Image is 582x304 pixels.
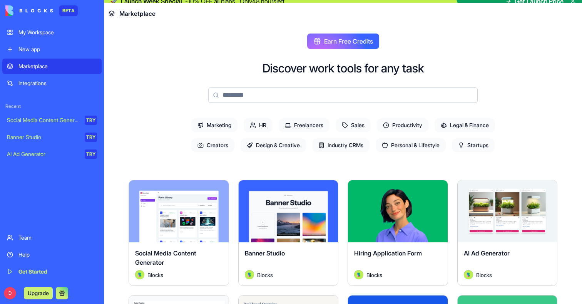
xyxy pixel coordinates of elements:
[279,118,329,132] span: Freelancers
[4,287,16,299] span: D
[376,138,446,152] span: Personal & Lifestyle
[257,271,273,279] span: Blocks
[85,116,97,125] div: TRY
[354,270,363,279] img: Avatar
[7,150,79,158] div: AI Ad Generator
[135,249,196,266] span: Social Media Content Generator
[2,42,102,57] a: New app
[59,5,78,16] div: BETA
[24,287,53,299] button: Upgrade
[2,103,102,109] span: Recent
[457,180,558,286] a: AI Ad GeneratorAvatarBlocks
[24,289,53,297] a: Upgrade
[85,133,97,142] div: TRY
[2,264,102,279] a: Get Started
[307,34,379,49] button: Earn Free Credits
[464,270,473,279] img: Avatar
[435,118,495,132] span: Legal & Finance
[2,146,102,162] a: AI Ad GeneratorTRY
[2,247,102,262] a: Help
[476,271,492,279] span: Blocks
[348,180,448,286] a: Hiring Application FormAvatarBlocks
[18,62,97,70] div: Marketplace
[135,270,144,279] img: Avatar
[18,251,97,259] div: Help
[244,118,273,132] span: HR
[18,79,97,87] div: Integrations
[18,268,97,275] div: Get Started
[366,271,382,279] span: Blocks
[191,118,237,132] span: Marketing
[2,76,102,91] a: Integrations
[85,149,97,159] div: TRY
[452,138,495,152] span: Startups
[312,138,370,152] span: Industry CRMs
[7,116,79,124] div: Social Media Content Generator
[2,129,102,145] a: Banner StudioTRY
[191,138,234,152] span: Creators
[2,59,102,74] a: Marketplace
[377,118,428,132] span: Productivity
[129,180,229,286] a: Social Media Content GeneratorAvatarBlocks
[7,133,79,141] div: Banner Studio
[2,230,102,245] a: Team
[2,25,102,40] a: My Workspace
[5,5,53,16] img: logo
[18,234,97,242] div: Team
[238,180,339,286] a: Banner StudioAvatarBlocks
[354,249,422,257] span: Hiring Application Form
[263,61,424,75] h2: Discover work tools for any task
[336,118,371,132] span: Sales
[245,270,254,279] img: Avatar
[245,249,285,257] span: Banner Studio
[18,45,97,53] div: New app
[2,113,102,128] a: Social Media Content GeneratorTRY
[5,5,78,16] a: BETA
[18,29,97,36] div: My Workspace
[324,37,373,46] span: Earn Free Credits
[147,271,163,279] span: Blocks
[119,9,156,18] span: Marketplace
[464,249,510,257] span: AI Ad Generator
[241,138,306,152] span: Design & Creative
